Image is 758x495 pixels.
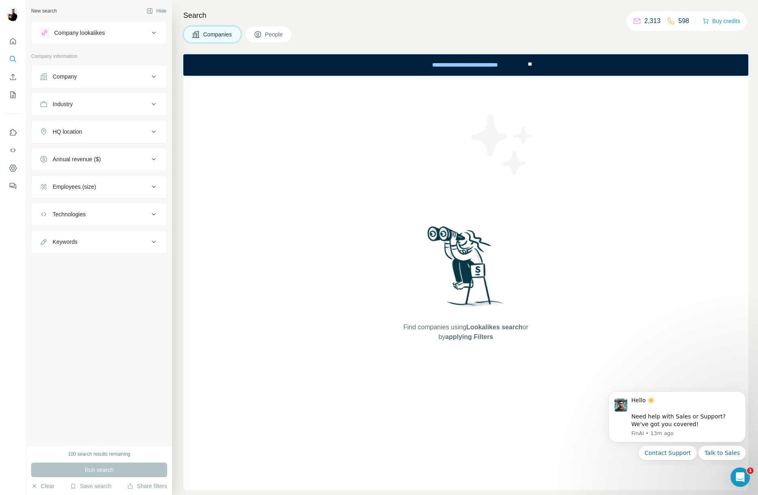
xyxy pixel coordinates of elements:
[53,210,86,218] div: Technologies
[678,16,689,26] p: 598
[53,128,82,136] div: HQ location
[6,52,19,66] button: Search
[644,16,660,26] p: 2,313
[6,70,19,84] button: Enrich CSV
[183,54,748,76] iframe: Banner
[32,67,167,86] button: Company
[32,232,167,252] button: Keywords
[6,8,19,21] img: Avatar
[6,34,19,49] button: Quick start
[265,30,284,38] span: People
[596,384,758,465] iframe: Intercom notifications message
[32,94,167,114] button: Industry
[53,155,101,163] div: Annual revenue ($)
[6,143,19,158] button: Use Surfe API
[127,482,167,490] button: Share filters
[32,177,167,196] button: Employees (size)
[70,482,111,490] button: Save search
[53,100,73,108] div: Industry
[68,450,130,458] div: 100 search results remaining
[141,5,172,17] button: Hide
[730,467,750,487] iframe: Intercom live chat
[32,23,167,43] button: Company lookalikes
[424,224,508,314] img: Surfe Illustration - Woman searching with binoculars
[466,324,522,331] span: Lookalikes search
[6,179,19,193] button: Feedback
[32,122,167,141] button: HQ location
[32,149,167,169] button: Annual revenue ($)
[53,183,96,191] div: Employees (size)
[6,125,19,140] button: Use Surfe on LinkedIn
[747,467,754,474] span: 1
[54,29,105,37] div: Company lookalikes
[31,53,167,60] p: Company information
[6,161,19,175] button: Dashboard
[401,322,531,342] span: Find companies using or by
[32,205,167,224] button: Technologies
[445,333,493,340] span: applying Filters
[6,87,19,102] button: My lists
[203,30,233,38] span: Companies
[31,7,57,15] div: New search
[183,10,748,21] h4: Search
[31,482,54,490] button: Clear
[466,108,539,181] img: Surfe Illustration - Stars
[703,15,740,27] button: Buy credits
[53,238,77,246] div: Keywords
[53,73,77,81] div: Company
